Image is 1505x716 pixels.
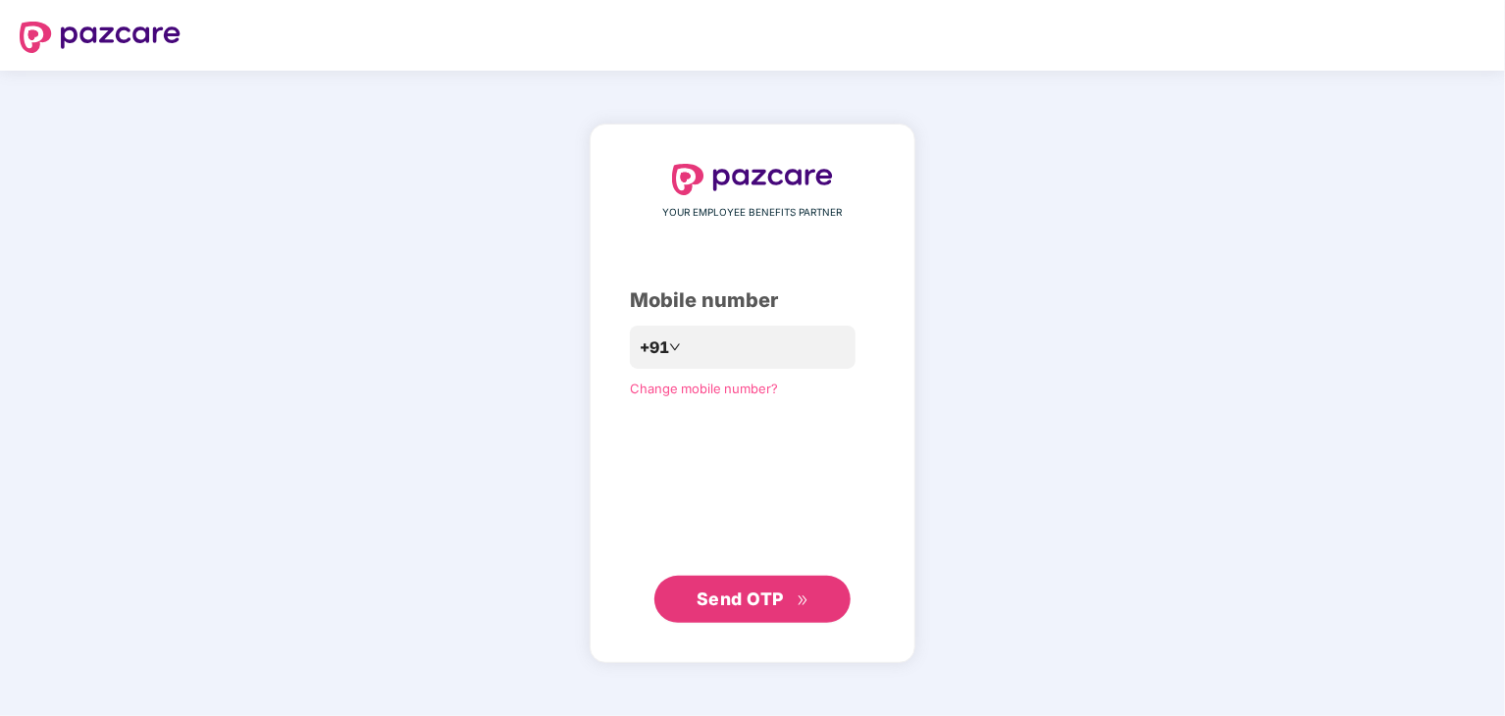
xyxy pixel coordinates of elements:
[630,285,875,316] div: Mobile number
[663,205,843,221] span: YOUR EMPLOYEE BENEFITS PARTNER
[669,341,681,353] span: down
[654,576,851,623] button: Send OTPdouble-right
[630,381,778,396] a: Change mobile number?
[797,594,809,607] span: double-right
[20,22,181,53] img: logo
[672,164,833,195] img: logo
[697,588,784,609] span: Send OTP
[640,335,669,360] span: +91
